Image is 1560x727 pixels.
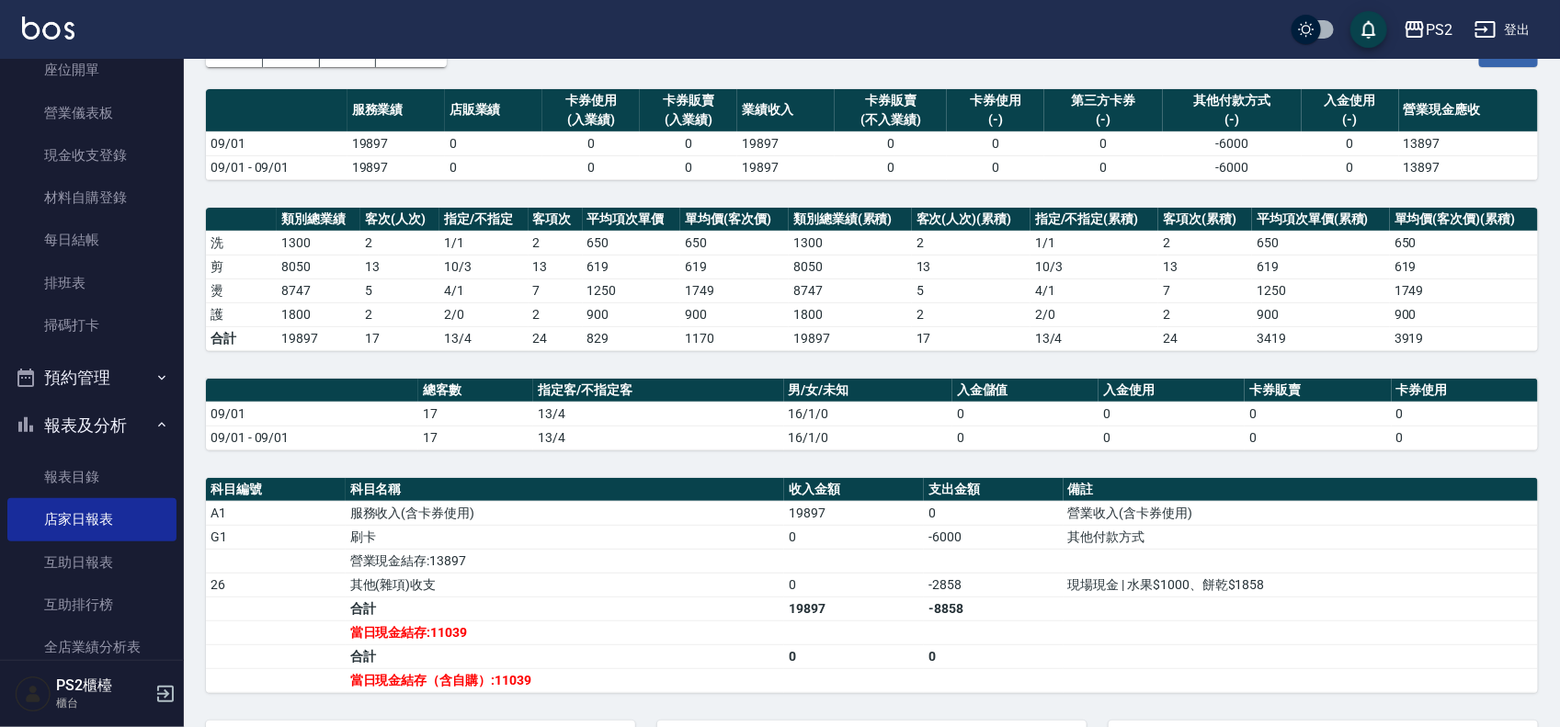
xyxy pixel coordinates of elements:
[360,231,439,255] td: 2
[206,501,346,525] td: A1
[1049,91,1158,110] div: 第三方卡券
[346,573,785,596] td: 其他(雜項)收支
[1252,208,1390,232] th: 平均項次單價(累積)
[418,426,533,449] td: 17
[533,379,784,403] th: 指定客/不指定客
[439,231,528,255] td: 1 / 1
[924,501,1064,525] td: 0
[947,155,1044,179] td: 0
[206,89,1538,180] table: a dense table
[206,255,277,278] td: 剪
[640,131,737,155] td: 0
[1064,501,1538,525] td: 營業收入(含卡券使用)
[277,302,360,326] td: 1800
[1158,255,1252,278] td: 13
[1306,110,1395,130] div: (-)
[680,255,789,278] td: 619
[1158,278,1252,302] td: 7
[1064,525,1538,549] td: 其他付款方式
[789,255,912,278] td: 8050
[445,89,542,132] th: 店販業績
[1099,402,1245,426] td: 0
[445,155,542,179] td: 0
[7,402,176,449] button: 報表及分析
[912,255,1031,278] td: 13
[737,155,835,179] td: 19897
[277,255,360,278] td: 8050
[1252,255,1390,278] td: 619
[15,676,51,712] img: Person
[360,278,439,302] td: 5
[680,302,789,326] td: 900
[206,231,277,255] td: 洗
[789,326,912,350] td: 19897
[1099,379,1245,403] th: 入金使用
[1031,255,1158,278] td: 10 / 3
[7,354,176,402] button: 預約管理
[277,278,360,302] td: 8747
[360,208,439,232] th: 客次(人次)
[912,278,1031,302] td: 5
[1064,573,1538,596] td: 現場現金 | 水果$1000、餅乾$1858
[56,676,150,695] h5: PS2櫃檯
[360,326,439,350] td: 17
[924,596,1064,620] td: -8858
[1399,155,1538,179] td: 13897
[924,573,1064,596] td: -2858
[360,302,439,326] td: 2
[1158,326,1252,350] td: 24
[1390,231,1538,255] td: 650
[7,49,176,91] a: 座位開單
[1392,426,1538,449] td: 0
[529,208,583,232] th: 客項次
[1392,379,1538,403] th: 卡券使用
[947,131,1044,155] td: 0
[360,255,439,278] td: 13
[680,326,789,350] td: 1170
[1390,302,1538,326] td: 900
[784,426,952,449] td: 16/1/0
[7,219,176,261] a: 每日結帳
[346,478,785,502] th: 科目名稱
[680,208,789,232] th: 單均價(客次價)
[206,379,1538,450] table: a dense table
[206,326,277,350] td: 合計
[951,110,1040,130] div: (-)
[1031,208,1158,232] th: 指定/不指定(累積)
[1399,131,1538,155] td: 13897
[952,379,1099,403] th: 入金儲值
[533,402,784,426] td: 13/4
[206,573,346,596] td: 26
[583,208,681,232] th: 平均項次單價
[1302,131,1399,155] td: 0
[206,155,347,179] td: 09/01 - 09/01
[1390,255,1538,278] td: 619
[529,231,583,255] td: 2
[529,255,583,278] td: 13
[206,402,418,426] td: 09/01
[1167,110,1297,130] div: (-)
[7,134,176,176] a: 現金收支登錄
[737,89,835,132] th: 業績收入
[1396,11,1460,49] button: PS2
[206,478,1538,693] table: a dense table
[1031,302,1158,326] td: 2 / 0
[583,231,681,255] td: 650
[1163,155,1302,179] td: -6000
[206,426,418,449] td: 09/01 - 09/01
[347,131,445,155] td: 19897
[640,155,737,179] td: 0
[952,402,1099,426] td: 0
[737,131,835,155] td: 19897
[1031,231,1158,255] td: 1 / 1
[445,131,542,155] td: 0
[952,426,1099,449] td: 0
[1158,302,1252,326] td: 2
[1099,426,1245,449] td: 0
[1390,208,1538,232] th: 單均價(客次價)(累積)
[1031,278,1158,302] td: 4 / 1
[1252,278,1390,302] td: 1250
[1158,231,1252,255] td: 2
[784,525,924,549] td: 0
[347,89,445,132] th: 服務業績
